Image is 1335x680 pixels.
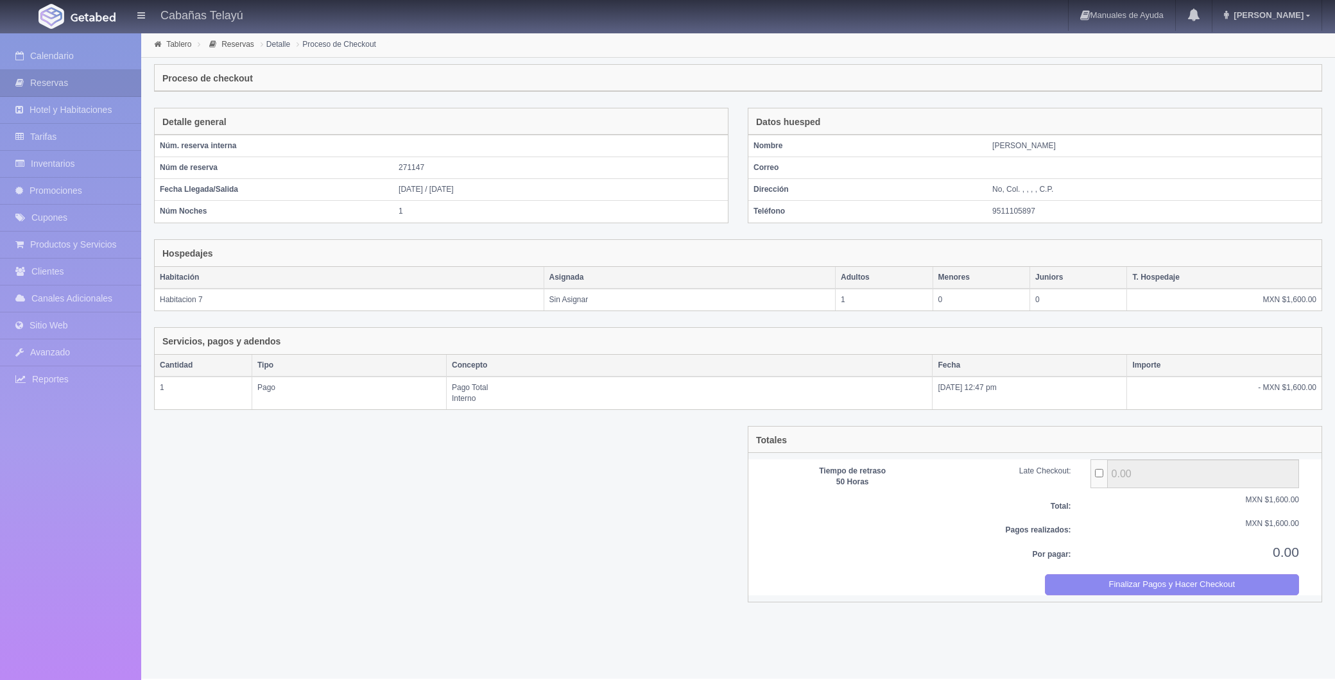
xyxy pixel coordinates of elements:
td: [DATE] 12:47 pm [933,377,1127,409]
td: Habitacion 7 [155,289,544,310]
td: [DATE] / [DATE] [393,179,728,201]
th: Concepto [446,355,933,377]
th: Tipo [252,355,446,377]
td: 9511105897 [987,201,1322,223]
span: [PERSON_NAME] [1230,10,1304,20]
button: Finalizar Pagos y Hacer Checkout [1045,574,1300,595]
th: Juniors [1029,267,1126,289]
h4: Proceso de checkout [162,74,253,83]
th: Adultos [836,267,933,289]
h4: Servicios, pagos y adendos [162,337,280,346]
th: Asignada [544,267,836,289]
td: [PERSON_NAME] [987,135,1322,157]
h4: Datos huesped [756,117,820,127]
td: - MXN $1,600.00 [1127,377,1322,409]
h4: Totales [756,436,787,445]
td: Sin Asignar [544,289,836,310]
td: 0 [1029,289,1126,310]
div: 0.00 [1081,543,1309,561]
th: Habitación [155,267,544,289]
b: Por pagar: [1033,550,1071,559]
th: Núm Noches [155,201,393,223]
td: 1 [393,201,728,223]
b: Pagos realizados: [1006,525,1071,534]
td: 0 [933,289,1029,310]
th: Teléfono [748,201,987,223]
li: Detalle [257,38,293,50]
img: Getabed [39,4,64,29]
th: Nombre [748,135,987,157]
td: Pago Total Interno [446,377,933,409]
a: Tablero [166,40,191,49]
td: Pago [252,377,446,409]
div: MXN $1,600.00 [1081,518,1309,529]
td: No, Col. , , , , C.P. [987,179,1322,201]
h4: Cabañas Telayú [160,6,243,22]
th: Fecha [933,355,1127,377]
a: Reservas [221,40,254,49]
input: ... [1107,459,1299,488]
th: Importe [1127,355,1322,377]
div: MXN $1,600.00 [1081,495,1309,506]
th: Núm de reserva [155,157,393,179]
th: Dirección [748,179,987,201]
th: T. Hospedaje [1127,267,1322,289]
b: Tiempo de retraso 50 Horas [819,466,886,486]
h4: Detalle general [162,117,227,127]
td: MXN $1,600.00 [1127,289,1322,310]
th: Correo [748,157,987,179]
li: Proceso de Checkout [293,38,379,50]
th: Menores [933,267,1029,289]
td: 1 [836,289,933,310]
input: ... [1095,469,1103,477]
th: Núm. reserva interna [155,135,393,157]
b: Total: [1051,502,1071,511]
th: Fecha Llegada/Salida [155,179,393,201]
th: Cantidad [155,355,252,377]
h4: Hospedajes [162,249,213,259]
td: 1 [155,377,252,409]
td: 271147 [393,157,728,179]
img: Getabed [71,12,116,22]
div: Late Checkout: [943,466,1080,477]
